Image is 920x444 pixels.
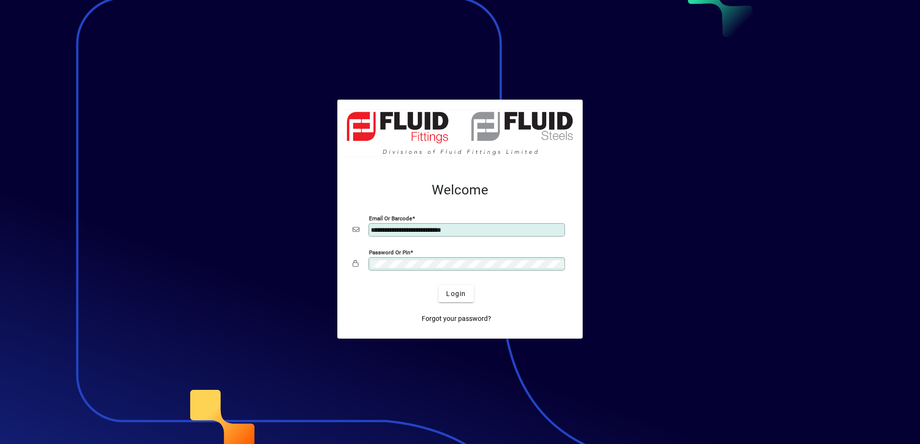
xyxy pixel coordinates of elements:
mat-label: Password or Pin [369,249,410,256]
h2: Welcome [353,182,567,198]
span: Forgot your password? [422,314,491,324]
mat-label: Email or Barcode [369,215,412,222]
span: Login [446,289,466,299]
button: Login [438,285,473,302]
a: Forgot your password? [418,310,495,327]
